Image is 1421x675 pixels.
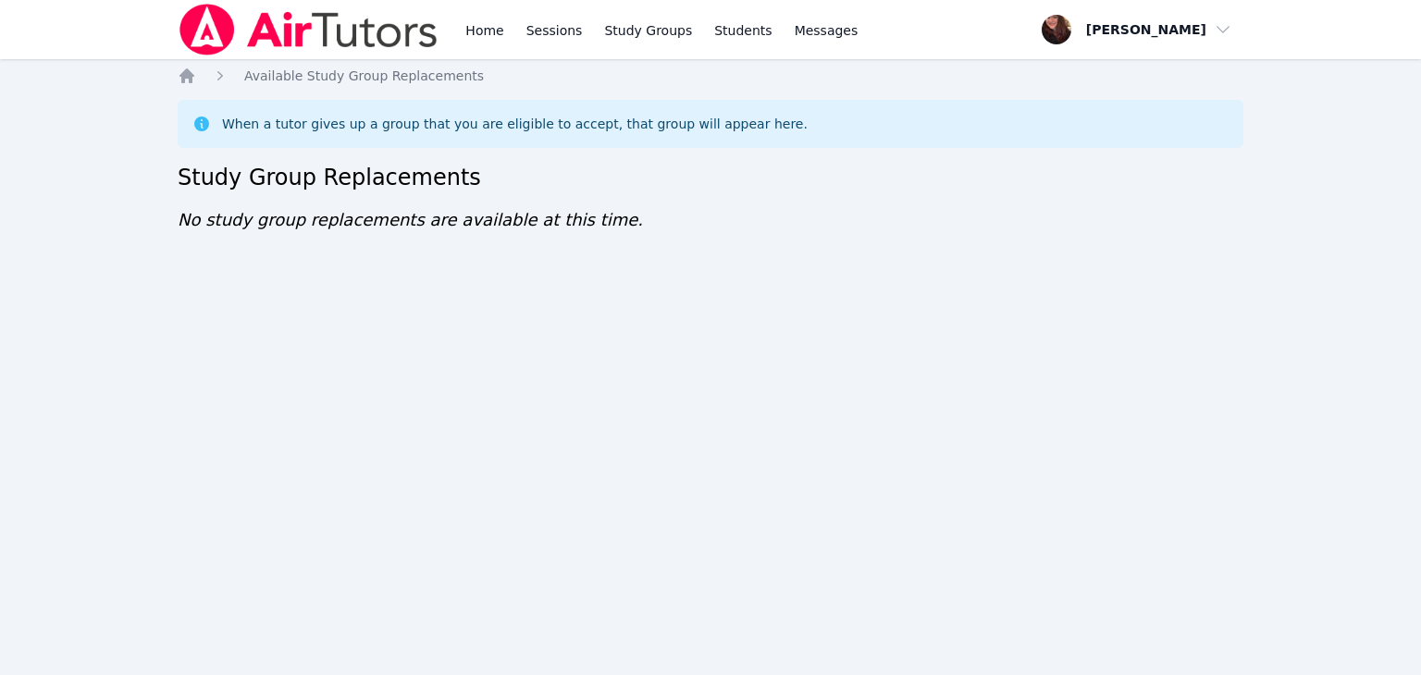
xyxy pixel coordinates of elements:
a: Available Study Group Replacements [244,67,484,85]
h2: Study Group Replacements [178,163,1243,192]
img: Air Tutors [178,4,439,55]
span: Messages [795,21,859,40]
div: When a tutor gives up a group that you are eligible to accept, that group will appear here. [222,115,808,133]
nav: Breadcrumb [178,67,1243,85]
span: Available Study Group Replacements [244,68,484,83]
span: No study group replacements are available at this time. [178,210,643,229]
